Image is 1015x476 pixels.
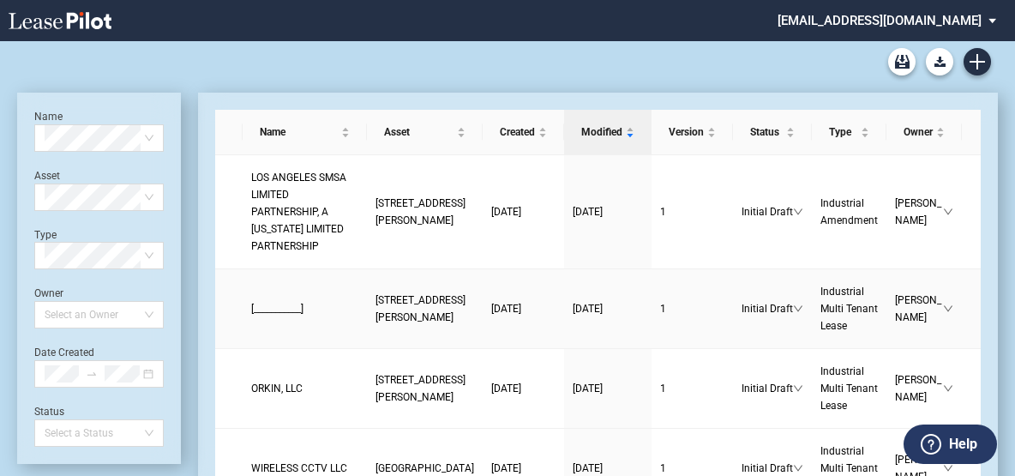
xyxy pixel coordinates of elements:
[251,303,303,315] span: [___________]
[573,300,643,317] a: [DATE]
[660,206,666,218] span: 1
[86,368,98,380] span: to
[251,300,358,317] a: [___________]
[793,383,803,394] span: down
[886,110,962,155] th: Owner
[375,197,465,226] span: 790 East Harrison Street
[943,304,953,314] span: down
[564,110,652,155] th: Modified
[34,170,60,182] label: Asset
[943,463,953,473] span: down
[964,48,991,75] a: Create new document
[742,300,793,317] span: Initial Draft
[375,292,474,326] a: [STREET_ADDRESS][PERSON_NAME]
[375,374,465,403] span: 268 & 270 Lawrence Avenue
[660,380,724,397] a: 1
[895,195,943,229] span: [PERSON_NAME]
[750,124,783,141] span: Status
[581,124,622,141] span: Modified
[34,406,64,418] label: Status
[820,195,878,229] a: Industrial Amendment
[367,110,483,155] th: Asset
[243,110,367,155] th: Name
[904,124,933,141] span: Owner
[251,462,347,474] span: WIRELESS CCTV LLC
[742,380,793,397] span: Initial Draft
[491,206,521,218] span: [DATE]
[375,462,474,474] span: Dupont Industrial Center
[573,303,603,315] span: [DATE]
[829,124,857,141] span: Type
[34,346,94,359] label: Date Created
[660,203,724,220] a: 1
[660,300,724,317] a: 1
[812,110,886,155] th: Type
[375,294,465,323] span: 100 Anderson Avenue
[251,380,358,397] a: ORKIN, LLC
[34,111,63,123] label: Name
[793,207,803,217] span: down
[491,300,556,317] a: [DATE]
[573,380,643,397] a: [DATE]
[34,287,63,299] label: Owner
[573,206,603,218] span: [DATE]
[904,425,997,464] button: Help
[669,124,704,141] span: Version
[500,124,535,141] span: Created
[949,433,977,455] label: Help
[820,283,878,334] a: Industrial Multi Tenant Lease
[251,172,346,252] span: LOS ANGELES SMSA LIMITED PARTNERSHIP, A CALIFORNIA LIMITED PARTNERSHIP
[384,124,453,141] span: Asset
[820,286,878,332] span: Industrial Multi Tenant Lease
[251,169,358,255] a: LOS ANGELES SMSA LIMITED PARTNERSHIP, A [US_STATE] LIMITED PARTNERSHIP
[375,195,474,229] a: [STREET_ADDRESS][PERSON_NAME]
[491,380,556,397] a: [DATE]
[820,197,878,226] span: Industrial Amendment
[573,462,603,474] span: [DATE]
[260,124,338,141] span: Name
[652,110,733,155] th: Version
[491,203,556,220] a: [DATE]
[895,292,943,326] span: [PERSON_NAME]
[921,48,958,75] md-menu: Download Blank Form List
[895,371,943,406] span: [PERSON_NAME]
[793,304,803,314] span: down
[793,463,803,473] span: down
[733,110,812,155] th: Status
[660,383,666,395] span: 1
[251,383,303,395] span: ORKIN, LLC
[943,383,953,394] span: down
[491,383,521,395] span: [DATE]
[888,48,916,75] a: Archive
[34,229,57,241] label: Type
[660,303,666,315] span: 1
[491,462,521,474] span: [DATE]
[483,110,564,155] th: Created
[820,365,878,412] span: Industrial Multi Tenant Lease
[86,368,98,380] span: swap-right
[375,371,474,406] a: [STREET_ADDRESS][PERSON_NAME]
[742,203,793,220] span: Initial Draft
[660,462,666,474] span: 1
[926,48,953,75] button: Download Blank Form
[573,203,643,220] a: [DATE]
[573,383,603,395] span: [DATE]
[820,363,878,414] a: Industrial Multi Tenant Lease
[491,303,521,315] span: [DATE]
[943,207,953,217] span: down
